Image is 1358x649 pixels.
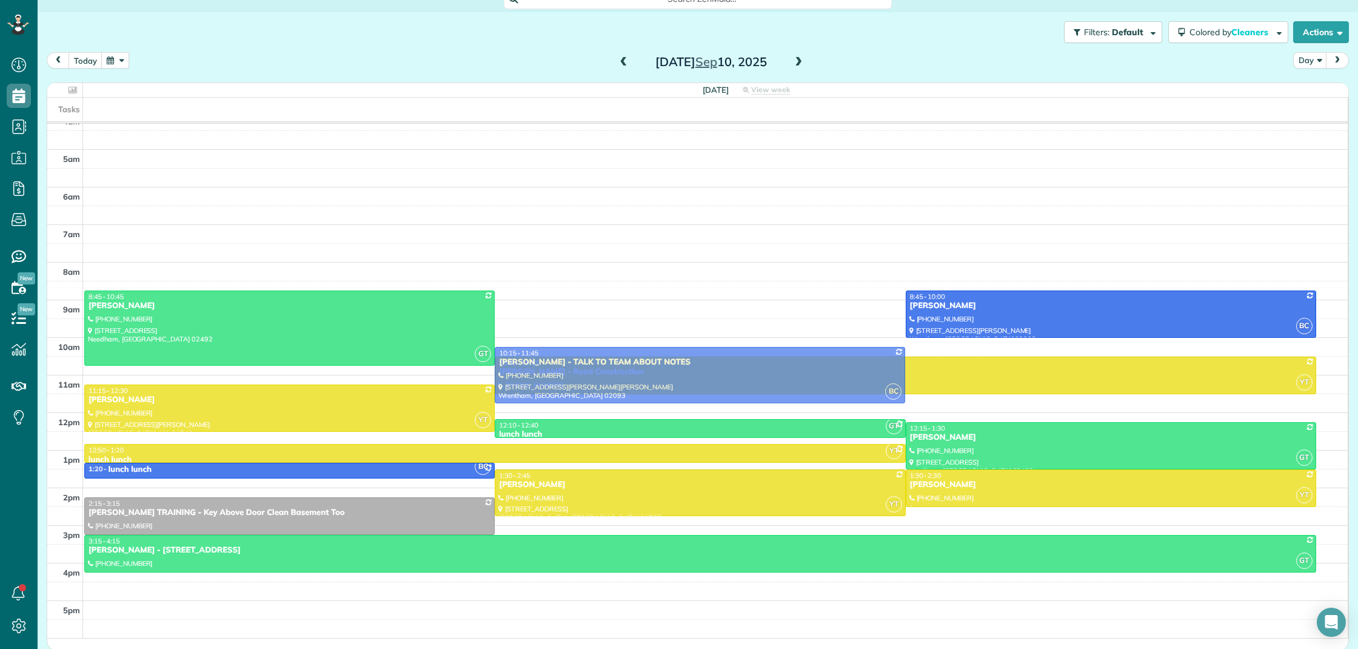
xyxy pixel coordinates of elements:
div: lunch lunch [88,455,902,465]
span: Sep [695,54,717,69]
span: 12:10 - 12:40 [499,421,538,429]
div: lunch lunch [498,429,901,440]
span: BC [475,459,491,475]
h2: [DATE] 10, 2025 [635,55,787,69]
div: [PERSON_NAME] [88,395,491,405]
span: 5pm [63,605,80,615]
div: [PERSON_NAME] [909,432,1313,443]
div: [PERSON_NAME] [498,480,901,490]
div: [PERSON_NAME] - Read Construction [498,367,1313,377]
span: 10:15 - 11:45 [499,349,538,357]
button: Day [1293,52,1327,69]
span: GT [475,346,491,362]
span: YT [1296,374,1313,391]
span: 5am [63,154,80,164]
span: 4am [63,116,80,126]
span: 8am [63,267,80,277]
div: [PERSON_NAME] [909,480,1313,490]
span: GT [1296,449,1313,466]
div: [PERSON_NAME] TRAINING - Key Above Door Clean Basement Too [88,508,491,518]
span: 1:30 - 2:45 [499,471,530,480]
span: 1:30 - 2:30 [910,471,942,480]
div: [PERSON_NAME] - TALK TO TEAM ABOUT NOTES [498,357,901,368]
span: YT [475,412,491,428]
span: 11:15 - 12:30 [89,386,128,395]
button: today [69,52,102,69]
span: View week [751,85,790,95]
span: GT [886,418,902,434]
span: Default [1112,27,1144,38]
span: 3:15 - 4:15 [89,537,120,545]
span: YT [886,443,902,459]
span: New [18,303,35,315]
span: BC [885,383,901,400]
span: 7am [63,229,80,239]
span: 3pm [63,530,80,540]
a: Filters: Default [1058,21,1162,43]
span: 2pm [63,493,80,502]
button: Actions [1293,21,1349,43]
div: [PERSON_NAME] [88,301,491,311]
span: 10am [58,342,80,352]
span: 11am [58,380,80,389]
button: Colored byCleaners [1168,21,1288,43]
span: 12:15 - 1:30 [910,424,945,432]
span: 8:45 - 10:45 [89,292,124,301]
div: lunch lunch [109,465,152,475]
span: 8:45 - 10:00 [910,292,945,301]
span: 12pm [58,417,80,427]
span: 1pm [63,455,80,465]
div: Open Intercom Messenger [1317,608,1346,637]
span: Cleaners [1231,27,1270,38]
span: Filters: [1084,27,1109,38]
span: BC [1296,318,1313,334]
span: 9am [63,304,80,314]
span: 6am [63,192,80,201]
button: next [1326,52,1349,69]
button: Filters: Default [1064,21,1162,43]
span: 12:50 - 1:20 [89,446,124,454]
span: 4pm [63,568,80,577]
span: 2:15 - 3:15 [89,499,120,508]
div: [PERSON_NAME] - [STREET_ADDRESS] [88,545,1313,556]
span: Tasks [58,104,80,114]
span: GT [1296,553,1313,569]
span: [DATE] [703,85,729,95]
div: [PERSON_NAME] [909,301,1313,311]
span: YT [886,496,902,513]
span: Colored by [1189,27,1273,38]
button: prev [47,52,70,69]
span: YT [1296,487,1313,503]
span: New [18,272,35,284]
